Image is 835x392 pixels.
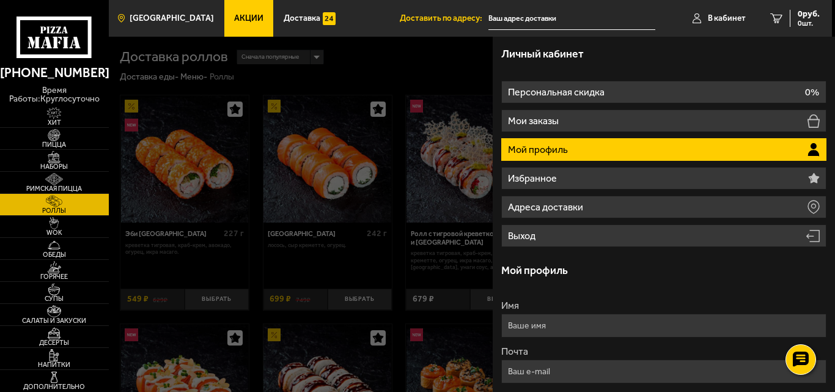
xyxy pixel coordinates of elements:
label: Имя [501,301,826,311]
p: Мой профиль [508,145,570,155]
span: Доставить по адресу: [400,14,488,23]
p: Избранное [508,174,559,183]
img: 15daf4d41897b9f0e9f617042186c801.svg [323,12,336,25]
p: Адреса доставки [508,202,586,212]
span: 0 шт. [798,20,820,27]
input: Ваше имя [501,314,826,338]
span: 0 руб. [798,10,820,18]
h3: Личный кабинет [501,49,584,60]
input: Ваш адрес доставки [488,7,655,30]
p: 0% [805,87,819,97]
span: В кабинет [708,14,746,23]
label: Почта [501,347,826,357]
span: Акции [234,14,263,23]
h3: Мой профиль [501,265,568,276]
span: Доставка [284,14,320,23]
span: [GEOGRAPHIC_DATA] [130,14,214,23]
p: Мои заказы [508,116,561,126]
p: Персональная скидка [508,87,607,97]
input: Ваш e-mail [501,360,826,383]
p: Выход [508,231,538,241]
